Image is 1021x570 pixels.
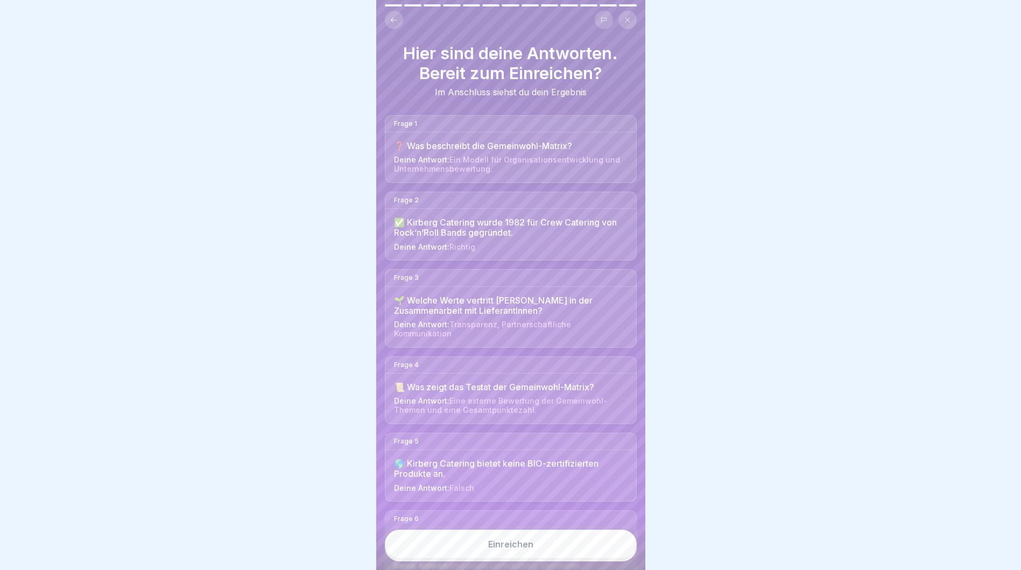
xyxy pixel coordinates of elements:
[394,397,628,415] div: Deine Antwort:
[394,295,628,316] div: 🌱 Welche Werte vertritt [PERSON_NAME] in der Zusammenarbeit mit LieferantInnen?
[385,433,636,450] div: Frage 5
[394,243,628,252] div: Deine Antwort:
[394,156,628,174] div: Deine Antwort:
[394,396,607,414] span: Eine externe Bewertung der Gemeinwohl-Themen und eine Gesamtpunktezahl.
[385,530,637,559] button: Einreichen
[385,357,636,374] div: Frage 4
[394,217,628,238] div: ✅ Kirberg Catering wurde 1982 für Crew Catering von Rock’n’Roll Bands gegründet.
[449,483,474,492] span: Falsch
[385,43,637,83] h1: Hier sind deine Antworten. Bereit zum Einreichen?
[394,320,628,339] div: Deine Antwort:
[385,270,636,286] div: Frage 3
[385,192,636,209] div: Frage 2
[385,87,637,97] div: Im Anschluss siehst du dein Ergebnis
[394,484,628,493] div: Deine Antwort:
[488,539,533,549] div: Einreichen
[394,155,620,173] span: Ein Modell für Organisationsentwicklung und Unternehmensbewertung.
[385,511,636,527] div: Frage 6
[394,141,628,151] div: ❓ Was beschreibt die Gemeinwohl-Matrix?
[394,459,628,479] div: 🌎 Kirberg Catering bietet keine BIO-zertifizierten Produkte an.
[385,116,636,132] div: Frage 1
[394,382,628,392] div: 📜 Was zeigt das Testat der Gemeinwohl-Matrix?
[449,242,475,251] span: Richtig
[394,320,571,338] span: Transparenz, Partnerschaftliche Kommunikation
